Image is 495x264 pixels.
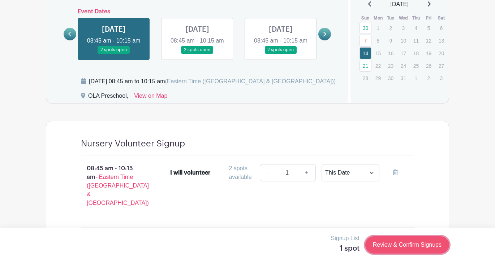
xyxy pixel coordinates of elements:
[365,236,449,254] a: Review & Confirm Signups
[435,60,447,71] p: 27
[397,14,410,22] th: Wed
[372,14,384,22] th: Mon
[423,22,435,34] p: 5
[165,78,336,84] span: (Eastern Time ([GEOGRAPHIC_DATA] & [GEOGRAPHIC_DATA]))
[422,14,435,22] th: Fri
[397,22,409,34] p: 3
[360,35,371,47] a: 7
[435,14,448,22] th: Sat
[359,14,372,22] th: Sun
[88,92,128,103] div: OLA Preschool,
[384,14,397,22] th: Tue
[397,35,409,46] p: 10
[435,22,447,34] p: 6
[76,8,318,15] h6: Event Dates
[298,164,316,181] a: +
[410,35,422,46] p: 11
[89,77,336,86] div: [DATE] 08:45 am to 10:15 am
[435,48,447,59] p: 20
[423,60,435,71] p: 26
[360,60,371,72] a: 21
[435,72,447,84] p: 3
[435,35,447,46] p: 13
[372,60,384,71] p: 22
[360,22,371,34] a: 30
[397,60,409,71] p: 24
[69,161,159,210] p: 08:45 am - 10:15 am
[397,72,409,84] p: 31
[423,72,435,84] p: 2
[81,138,185,149] h4: Nursery Volunteer Signup
[229,164,254,181] div: 2 spots available
[134,92,167,103] a: View on Map
[423,35,435,46] p: 12
[410,14,422,22] th: Thu
[87,174,149,206] span: - Eastern Time ([GEOGRAPHIC_DATA] & [GEOGRAPHIC_DATA])
[410,48,422,59] p: 18
[260,164,276,181] a: -
[385,48,397,59] p: 16
[170,168,210,177] div: I will volunteer
[410,60,422,71] p: 25
[372,48,384,59] p: 15
[372,22,384,34] p: 1
[331,234,360,243] p: Signup List
[385,72,397,84] p: 30
[372,35,384,46] p: 8
[372,72,384,84] p: 29
[410,72,422,84] p: 1
[397,48,409,59] p: 17
[423,48,435,59] p: 19
[385,35,397,46] p: 9
[385,22,397,34] p: 2
[360,72,371,84] p: 28
[385,60,397,71] p: 23
[331,244,360,253] h5: 1 spot
[360,47,371,59] a: 14
[410,22,422,34] p: 4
